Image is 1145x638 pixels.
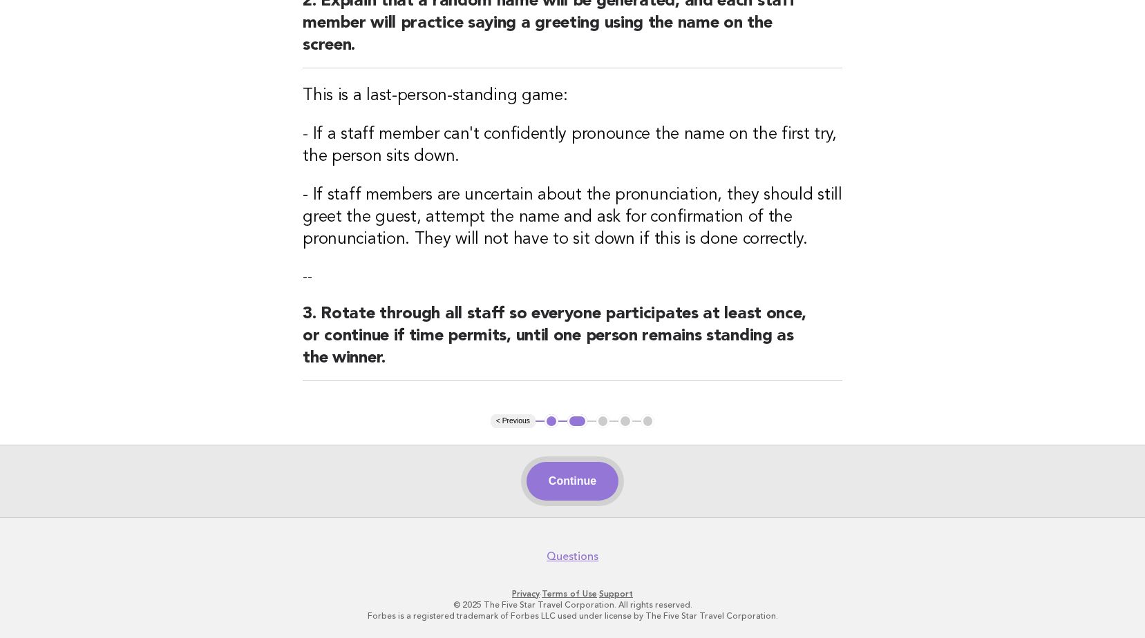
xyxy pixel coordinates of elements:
[542,589,597,599] a: Terms of Use
[545,414,558,428] button: 1
[150,599,996,610] p: © 2025 The Five Star Travel Corporation. All rights reserved.
[303,303,842,381] h2: 3. Rotate through all staff so everyone participates at least once, or continue if time permits, ...
[567,414,587,428] button: 2
[512,589,540,599] a: Privacy
[150,610,996,621] p: Forbes is a registered trademark of Forbes LLC used under license by The Five Star Travel Corpora...
[599,589,633,599] a: Support
[527,462,618,501] button: Continue
[491,414,536,428] button: < Previous
[303,124,842,168] h3: - If a staff member can't confidently pronounce the name on the first try, the person sits down.
[547,550,598,563] a: Questions
[303,184,842,251] h3: - If staff members are uncertain about the pronunciation, they should still greet the guest, atte...
[303,85,842,107] h3: This is a last-person-standing game:
[150,588,996,599] p: · ·
[303,267,842,287] p: --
